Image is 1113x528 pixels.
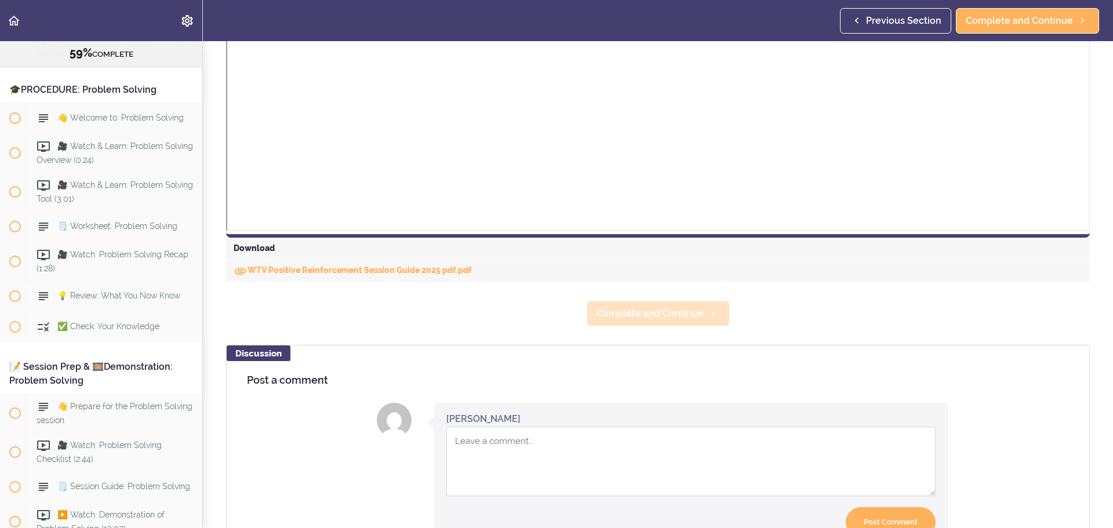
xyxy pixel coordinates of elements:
[37,440,162,463] span: 🎥 Watch: Problem Solving Checklist (2:44)
[57,322,159,331] span: ✅ Check: Your Knowledge
[180,14,194,28] svg: Settings Menu
[7,14,21,28] svg: Back to course curriculum
[37,402,192,424] span: 👋 Prepare for the Problem Solving session
[966,14,1073,28] span: Complete and Continue
[596,307,704,321] span: Complete and Continue
[446,427,936,496] textarea: Comment box
[247,374,1069,386] h4: Post a comment
[866,14,941,28] span: Previous Section
[37,142,193,165] span: 🎥 Watch & Learn: Problem Solving Overview (0:24)
[57,291,180,300] span: 💡 Review: What You Now Know
[57,482,190,491] span: 🗒️ Session Guide: Problem Solving
[234,264,248,278] svg: Download
[14,46,188,61] div: COMPLETE
[37,250,188,272] span: 🎥 Watch: Problem Solving Recap (1:28)
[446,412,521,425] div: [PERSON_NAME]
[57,114,184,123] span: 👋 Welcome to: Problem Solving
[70,46,92,60] span: 59%
[956,8,1099,34] a: Complete and Continue
[227,345,290,361] div: Discussion
[377,403,412,438] img: Alysia Gruenstern
[57,221,177,231] span: 🗒️ Worksheet: Problem Solving
[37,180,193,203] span: 🎥 Watch & Learn: Problem Solving Tool (3:01)
[840,8,951,34] a: Previous Section
[226,238,1090,260] div: Download
[234,265,472,275] a: DownloadWTV Positive Reinforcement Session Guide 2025 pdf.pdf
[587,301,730,326] a: Complete and Continue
